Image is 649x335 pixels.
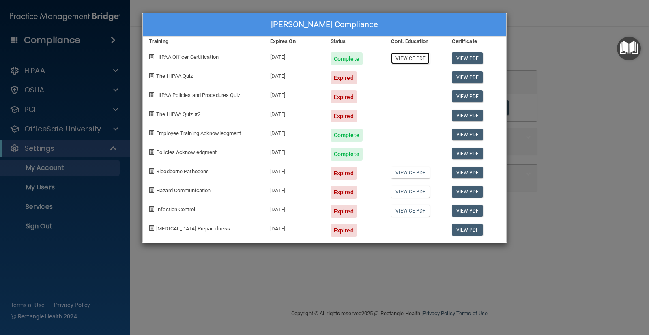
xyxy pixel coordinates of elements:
div: Expires On [264,37,324,46]
div: [DATE] [264,65,324,84]
span: The HIPAA Quiz #2 [156,111,200,117]
a: View PDF [452,167,483,178]
div: [DATE] [264,122,324,142]
span: Infection Control [156,206,195,213]
div: [DATE] [264,103,324,122]
button: Open Resource Center [617,37,641,60]
a: View PDF [452,71,483,83]
span: Employee Training Acknowledgment [156,130,241,136]
div: Expired [331,224,357,237]
div: Expired [331,205,357,218]
div: Status [324,37,385,46]
div: Certificate [446,37,506,46]
a: View PDF [452,148,483,159]
span: Policies Acknowledgment [156,149,217,155]
span: [MEDICAL_DATA] Preparedness [156,225,230,232]
div: Expired [331,71,357,84]
div: Expired [331,186,357,199]
div: [PERSON_NAME] Compliance [143,13,506,37]
div: Expired [331,110,357,122]
a: View CE PDF [391,186,430,198]
a: View PDF [452,110,483,121]
span: Bloodborne Pathogens [156,168,209,174]
span: HIPAA Officer Certification [156,54,219,60]
a: View CE PDF [391,52,430,64]
div: [DATE] [264,84,324,103]
a: View PDF [452,52,483,64]
div: [DATE] [264,199,324,218]
span: Hazard Communication [156,187,211,193]
div: Training [143,37,264,46]
span: The HIPAA Quiz [156,73,193,79]
a: View CE PDF [391,205,430,217]
div: [DATE] [264,46,324,65]
div: Expired [331,90,357,103]
span: HIPAA Policies and Procedures Quiz [156,92,240,98]
a: View PDF [452,129,483,140]
div: Complete [331,52,363,65]
div: [DATE] [264,180,324,199]
a: View PDF [452,205,483,217]
a: View PDF [452,90,483,102]
a: View CE PDF [391,167,430,178]
div: Cont. Education [385,37,445,46]
div: [DATE] [264,142,324,161]
div: [DATE] [264,218,324,237]
div: Expired [331,167,357,180]
div: Complete [331,129,363,142]
div: Complete [331,148,363,161]
a: View PDF [452,224,483,236]
a: View PDF [452,186,483,198]
div: [DATE] [264,161,324,180]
